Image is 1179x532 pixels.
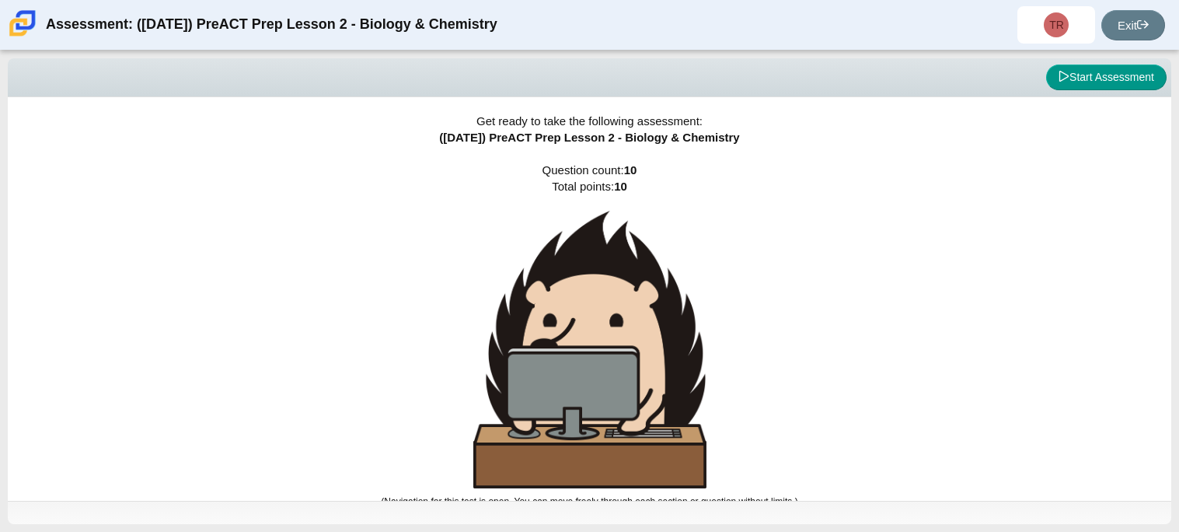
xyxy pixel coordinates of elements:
[624,163,637,177] b: 10
[381,163,797,507] span: Question count: Total points:
[473,211,706,488] img: hedgehog-behind-computer-large.png
[614,180,627,193] b: 10
[1046,65,1167,91] button: Start Assessment
[6,29,39,42] a: Carmen School of Science & Technology
[6,7,39,40] img: Carmen School of Science & Technology
[381,496,797,507] small: (Navigation for this test is open. You can move freely through each section or question without l...
[1049,19,1064,30] span: TR
[46,6,497,44] div: Assessment: ([DATE]) PreACT Prep Lesson 2 - Biology & Chemistry
[1101,10,1165,40] a: Exit
[476,114,703,128] span: Get ready to take the following assessment:
[439,131,739,144] span: ([DATE]) PreACT Prep Lesson 2 - Biology & Chemistry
